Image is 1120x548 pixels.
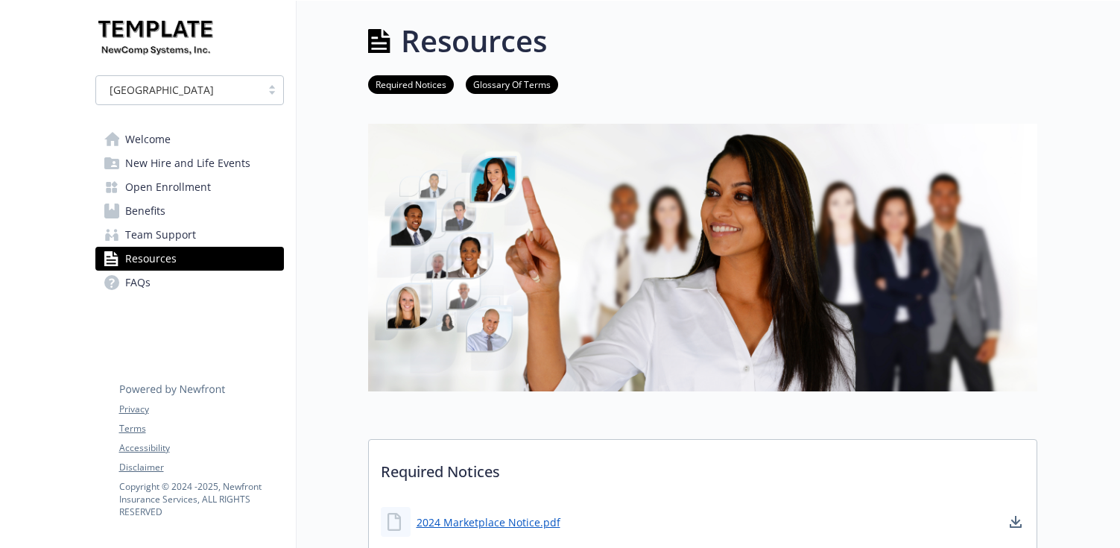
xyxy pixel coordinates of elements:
[119,461,283,474] a: Disclaimer
[125,199,165,223] span: Benefits
[104,82,253,98] span: [GEOGRAPHIC_DATA]
[119,403,283,416] a: Privacy
[125,175,211,199] span: Open Enrollment
[95,127,284,151] a: Welcome
[95,271,284,295] a: FAQs
[125,247,177,271] span: Resources
[95,151,284,175] a: New Hire and Life Events
[401,19,547,63] h1: Resources
[466,77,558,91] a: Glossary Of Terms
[368,77,454,91] a: Required Notices
[95,223,284,247] a: Team Support
[368,124,1037,391] img: resources page banner
[119,422,283,435] a: Terms
[417,514,560,530] a: 2024 Marketplace Notice.pdf
[125,223,196,247] span: Team Support
[125,127,171,151] span: Welcome
[1007,513,1025,531] a: download document
[110,82,214,98] span: [GEOGRAPHIC_DATA]
[125,271,151,295] span: FAQs
[95,199,284,223] a: Benefits
[119,480,283,518] p: Copyright © 2024 - 2025 , Newfront Insurance Services, ALL RIGHTS RESERVED
[119,441,283,455] a: Accessibility
[95,247,284,271] a: Resources
[125,151,250,175] span: New Hire and Life Events
[95,175,284,199] a: Open Enrollment
[369,440,1037,495] p: Required Notices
